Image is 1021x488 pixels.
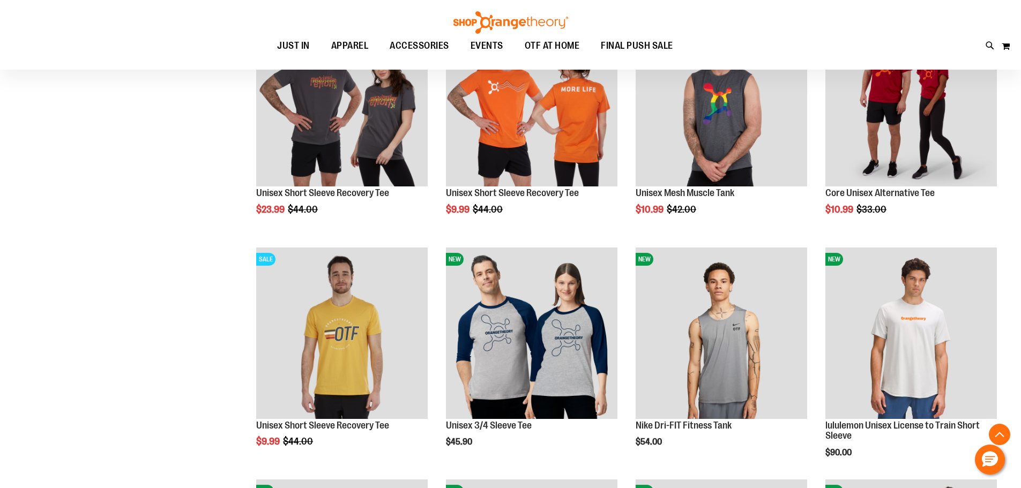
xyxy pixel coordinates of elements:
[636,15,807,188] a: Product image for Unisex Mesh Muscle TankSALE
[446,204,471,215] span: $9.99
[975,445,1005,475] button: Hello, have a question? Let’s chat.
[256,247,428,419] img: Product image for Unisex Short Sleeve Recovery Tee
[825,15,997,188] a: Product image for Core Unisex Alternative TeeSALE
[251,10,433,242] div: product
[256,15,428,188] a: Product image for Unisex Short Sleeve Recovery TeeSALE
[856,204,888,215] span: $33.00
[630,10,813,242] div: product
[825,253,843,266] span: NEW
[446,15,617,188] a: Product image for Unisex Short Sleeve Recovery TeeSALE
[446,437,474,447] span: $45.90
[825,15,997,186] img: Product image for Core Unisex Alternative Tee
[825,187,935,198] a: Core Unisex Alternative Tee
[825,247,997,421] a: lululemon Unisex License to Train Short SleeveNEW
[636,247,807,421] a: Nike Dri-FIT Fitness TankNEW
[636,253,653,266] span: NEW
[825,420,980,441] a: lululemon Unisex License to Train Short Sleeve
[441,242,623,475] div: product
[251,242,433,475] div: product
[667,204,698,215] span: $42.00
[446,420,532,431] a: Unisex 3/4 Sleeve Tee
[446,253,464,266] span: NEW
[601,34,673,58] span: FINAL PUSH SALE
[446,247,617,421] a: Unisex 3/4 Sleeve TeeNEW
[590,34,684,58] a: FINAL PUSH SALE
[256,247,428,421] a: Product image for Unisex Short Sleeve Recovery TeeSALE
[525,34,580,58] span: OTF AT HOME
[256,187,389,198] a: Unisex Short Sleeve Recovery Tee
[630,242,813,475] div: product
[446,15,617,186] img: Product image for Unisex Short Sleeve Recovery Tee
[390,34,449,58] span: ACCESSORIES
[636,420,732,431] a: Nike Dri-FIT Fitness Tank
[446,187,579,198] a: Unisex Short Sleeve Recovery Tee
[514,34,591,58] a: OTF AT HOME
[636,204,665,215] span: $10.99
[277,34,310,58] span: JUST IN
[825,204,855,215] span: $10.99
[471,34,503,58] span: EVENTS
[288,204,319,215] span: $44.00
[636,187,734,198] a: Unisex Mesh Muscle Tank
[256,420,389,431] a: Unisex Short Sleeve Recovery Tee
[256,253,275,266] span: SALE
[825,448,853,457] span: $90.00
[256,15,428,186] img: Product image for Unisex Short Sleeve Recovery Tee
[446,247,617,419] img: Unisex 3/4 Sleeve Tee
[636,437,664,447] span: $54.00
[256,436,281,447] span: $9.99
[636,247,807,419] img: Nike Dri-FIT Fitness Tank
[820,10,1002,242] div: product
[331,34,369,58] span: APPAREL
[989,424,1010,445] button: Back To Top
[636,15,807,186] img: Product image for Unisex Mesh Muscle Tank
[321,34,379,58] a: APPAREL
[379,34,460,58] a: ACCESSORIES
[452,11,570,34] img: Shop Orangetheory
[266,34,321,58] a: JUST IN
[441,10,623,242] div: product
[473,204,504,215] span: $44.00
[825,247,997,419] img: lululemon Unisex License to Train Short Sleeve
[460,34,514,58] a: EVENTS
[283,436,315,447] span: $44.00
[820,242,1002,485] div: product
[256,204,286,215] span: $23.99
